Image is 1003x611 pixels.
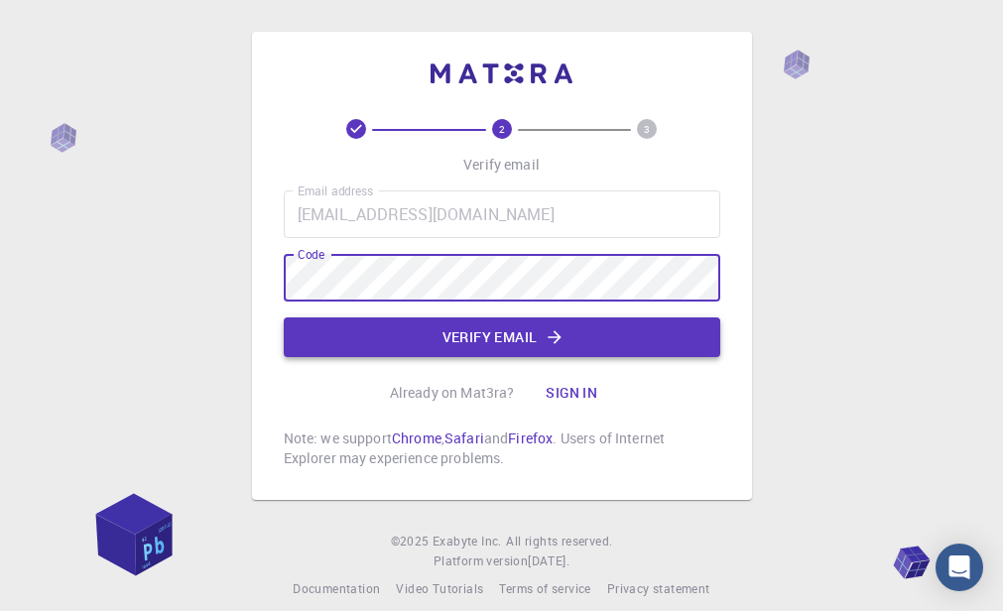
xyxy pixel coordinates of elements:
span: © 2025 [391,532,433,551]
text: 2 [499,122,505,136]
span: Exabyte Inc. [433,533,502,549]
a: [DATE]. [528,551,569,571]
a: Terms of service [499,579,590,599]
a: Documentation [293,579,380,599]
a: Video Tutorials [396,579,483,599]
button: Sign in [530,373,613,413]
span: Terms of service [499,580,590,596]
label: Email address [298,183,373,199]
a: Safari [444,428,484,447]
span: Platform version [434,551,528,571]
p: Note: we support , and . Users of Internet Explorer may experience problems. [284,428,720,468]
label: Code [298,246,324,263]
a: Firefox [508,428,553,447]
span: Documentation [293,580,380,596]
span: All rights reserved. [506,532,612,551]
a: Privacy statement [607,579,710,599]
p: Already on Mat3ra? [390,383,515,403]
button: Verify email [284,317,720,357]
text: 3 [644,122,650,136]
p: Verify email [463,155,540,175]
span: Privacy statement [607,580,710,596]
span: Video Tutorials [396,580,483,596]
div: Open Intercom Messenger [936,544,983,591]
span: [DATE] . [528,552,569,568]
a: Chrome [392,428,441,447]
a: Exabyte Inc. [433,532,502,551]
